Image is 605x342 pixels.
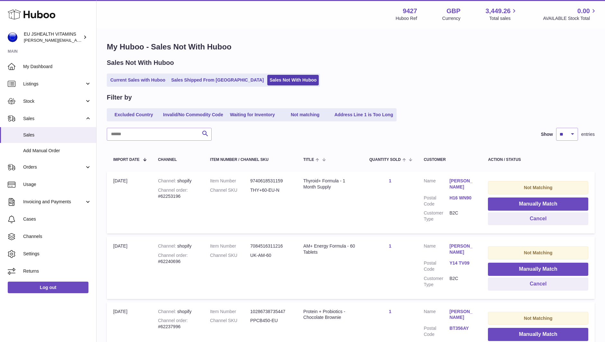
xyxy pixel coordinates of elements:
[449,243,475,255] a: [PERSON_NAME]
[424,309,449,322] dt: Name
[23,132,91,138] span: Sales
[158,243,177,249] strong: Channel
[23,81,85,87] span: Listings
[108,110,160,120] a: Excluded Country
[158,158,197,162] div: Channel
[541,131,553,137] label: Show
[158,253,188,258] strong: Channel order
[488,263,588,276] button: Manually Match
[389,178,391,183] a: 1
[227,110,278,120] a: Waiting for Inventory
[23,148,91,154] span: Add Manual Order
[396,15,417,22] div: Huboo Ref
[8,282,88,293] a: Log out
[23,199,85,205] span: Invoicing and Payments
[158,188,188,193] strong: Channel order
[488,158,588,162] div: Action / Status
[169,75,266,85] a: Sales Shipped From [GEOGRAPHIC_DATA]
[23,181,91,188] span: Usage
[488,212,588,225] button: Cancel
[303,309,356,321] div: Protein + Probiotics - Chocolate Brownie
[267,75,319,85] a: Sales Not With Huboo
[158,178,197,184] div: shopify
[158,309,177,314] strong: Channel
[24,38,129,43] span: [PERSON_NAME][EMAIL_ADDRESS][DOMAIN_NAME]
[24,31,82,43] div: EU JSHEALTH VITAMINS
[446,7,460,15] strong: GBP
[581,131,595,137] span: entries
[250,309,290,315] dd: 10286738735447
[424,325,449,338] dt: Postal Code
[8,32,17,42] img: laura@jessicasepel.com
[158,318,197,330] div: #62237996
[442,15,461,22] div: Currency
[449,309,475,321] a: [PERSON_NAME]
[210,158,290,162] div: Item Number / Channel SKU
[524,250,553,255] strong: Not Matching
[524,316,553,321] strong: Not Matching
[488,328,588,341] button: Manually Match
[389,309,391,314] a: 1
[23,233,91,240] span: Channels
[158,187,197,199] div: #62253196
[23,164,85,170] span: Orders
[23,98,85,104] span: Stock
[158,309,197,315] div: shopify
[543,7,597,22] a: 0.00 AVAILABLE Stock Total
[158,318,188,323] strong: Channel order
[107,237,151,299] td: [DATE]
[158,178,177,183] strong: Channel
[23,64,91,70] span: My Dashboard
[250,178,290,184] dd: 9740618531159
[424,210,449,222] dt: Customer Type
[424,243,449,257] dt: Name
[403,7,417,15] strong: 9427
[210,318,250,324] dt: Channel SKU
[250,318,290,324] dd: PPCB450-EU
[108,75,168,85] a: Current Sales with Huboo
[488,277,588,291] button: Cancel
[303,158,314,162] span: Title
[23,216,91,222] span: Cases
[303,178,356,190] div: Thyroid+ Formula - 1 Month Supply
[107,42,595,52] h1: My Huboo - Sales Not With Huboo
[389,243,391,249] a: 1
[23,251,91,257] span: Settings
[424,260,449,272] dt: Postal Code
[524,185,553,190] strong: Not Matching
[23,268,91,274] span: Returns
[489,15,518,22] span: Total sales
[449,195,475,201] a: H16 WN90
[449,178,475,190] a: [PERSON_NAME]
[543,15,597,22] span: AVAILABLE Stock Total
[449,325,475,331] a: BT356AY
[424,276,449,288] dt: Customer Type
[250,187,290,193] dd: THY+60-EU-N
[107,93,132,102] h2: Filter by
[424,195,449,207] dt: Postal Code
[113,158,140,162] span: Import date
[210,187,250,193] dt: Channel SKU
[449,260,475,266] a: Y14 TV09
[280,110,331,120] a: Not matching
[23,116,85,122] span: Sales
[250,252,290,259] dd: UK-AM-60
[107,171,151,233] td: [DATE]
[158,252,197,265] div: #62240696
[210,309,250,315] dt: Item Number
[250,243,290,249] dd: 7084516311216
[161,110,225,120] a: Invalid/No Commodity Code
[486,7,518,22] a: 3,449.26 Total sales
[488,197,588,211] button: Manually Match
[449,210,475,222] dd: B2C
[577,7,590,15] span: 0.00
[486,7,511,15] span: 3,449.26
[210,252,250,259] dt: Channel SKU
[303,243,356,255] div: AM+ Energy Formula - 60 Tablets
[107,58,174,67] h2: Sales Not With Huboo
[424,178,449,192] dt: Name
[369,158,401,162] span: Quantity Sold
[210,243,250,249] dt: Item Number
[449,276,475,288] dd: B2C
[424,158,475,162] div: Customer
